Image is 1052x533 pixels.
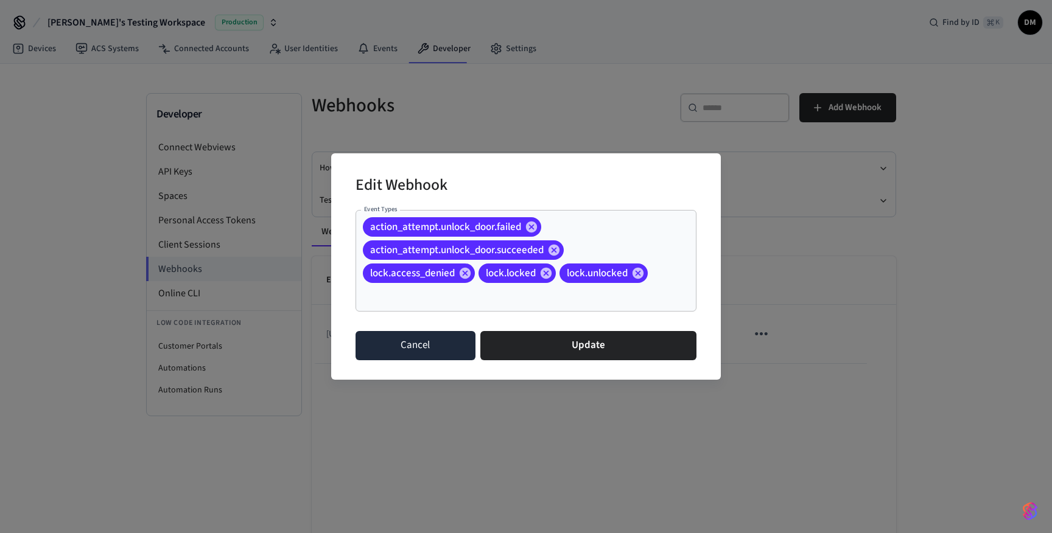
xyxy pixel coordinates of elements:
label: Event Types [364,204,398,214]
div: lock.unlocked [559,263,648,283]
span: lock.unlocked [559,267,635,279]
img: SeamLogoGradient.69752ec5.svg [1023,501,1037,521]
div: action_attempt.unlock_door.failed [363,217,541,237]
span: lock.access_denied [363,267,462,279]
span: action_attempt.unlock_door.failed [363,221,528,233]
h2: Edit Webhook [356,168,447,205]
button: Update [480,331,696,360]
div: lock.access_denied [363,263,475,283]
span: lock.locked [479,267,543,279]
div: action_attempt.unlock_door.succeeded [363,240,564,260]
button: Cancel [356,331,475,360]
div: lock.locked [479,263,556,283]
span: action_attempt.unlock_door.succeeded [363,244,551,256]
